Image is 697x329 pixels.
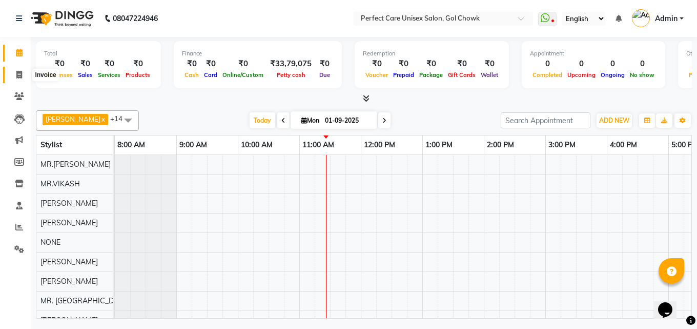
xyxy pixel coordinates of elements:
[300,138,337,152] a: 11:00 AM
[363,71,391,79] span: Voucher
[238,138,275,152] a: 10:00 AM
[423,138,455,152] a: 1:00 PM
[632,9,650,27] img: Admin
[32,69,58,81] div: Invoice
[299,117,322,124] span: Mon
[317,71,333,79] span: Due
[445,71,478,79] span: Gift Cards
[44,49,153,58] div: Total
[361,138,398,152] a: 12:00 PM
[546,138,578,152] a: 3:00 PM
[484,138,517,152] a: 2:00 PM
[266,58,316,70] div: ₹33,79,075
[40,296,129,305] span: MR. [GEOGRAPHIC_DATA]
[565,58,598,70] div: 0
[182,71,201,79] span: Cash
[40,277,98,286] span: [PERSON_NAME]
[177,138,210,152] a: 9:00 AM
[250,112,275,128] span: Today
[46,115,100,123] span: [PERSON_NAME]
[607,138,640,152] a: 4:00 PM
[95,58,123,70] div: ₹0
[654,288,687,319] iframe: chat widget
[40,238,60,247] span: NONE
[40,218,98,227] span: [PERSON_NAME]
[655,13,678,24] span: Admin
[363,49,501,58] div: Redemption
[445,58,478,70] div: ₹0
[220,71,266,79] span: Online/Custom
[182,49,334,58] div: Finance
[220,58,266,70] div: ₹0
[26,4,96,33] img: logo
[417,71,445,79] span: Package
[417,58,445,70] div: ₹0
[530,49,657,58] div: Appointment
[478,71,501,79] span: Wallet
[322,113,373,128] input: 2025-09-01
[391,71,417,79] span: Prepaid
[363,58,391,70] div: ₹0
[44,58,75,70] div: ₹0
[40,140,62,149] span: Stylist
[627,58,657,70] div: 0
[598,58,627,70] div: 0
[599,117,629,124] span: ADD NEW
[391,58,417,70] div: ₹0
[40,160,111,169] span: MR.[PERSON_NAME]
[597,113,632,128] button: ADD NEW
[501,112,590,128] input: Search Appointment
[274,71,308,79] span: Petty cash
[201,71,220,79] span: Card
[123,58,153,70] div: ₹0
[40,257,98,266] span: [PERSON_NAME]
[182,58,201,70] div: ₹0
[598,71,627,79] span: Ongoing
[40,179,80,188] span: MR.VIKASH
[530,58,565,70] div: 0
[40,199,98,208] span: [PERSON_NAME]
[100,115,105,123] a: x
[75,71,95,79] span: Sales
[123,71,153,79] span: Products
[530,71,565,79] span: Completed
[115,138,148,152] a: 8:00 AM
[478,58,501,70] div: ₹0
[316,58,334,70] div: ₹0
[627,71,657,79] span: No show
[40,316,98,325] span: [PERSON_NAME]
[565,71,598,79] span: Upcoming
[201,58,220,70] div: ₹0
[110,114,130,123] span: +14
[95,71,123,79] span: Services
[113,4,158,33] b: 08047224946
[75,58,95,70] div: ₹0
